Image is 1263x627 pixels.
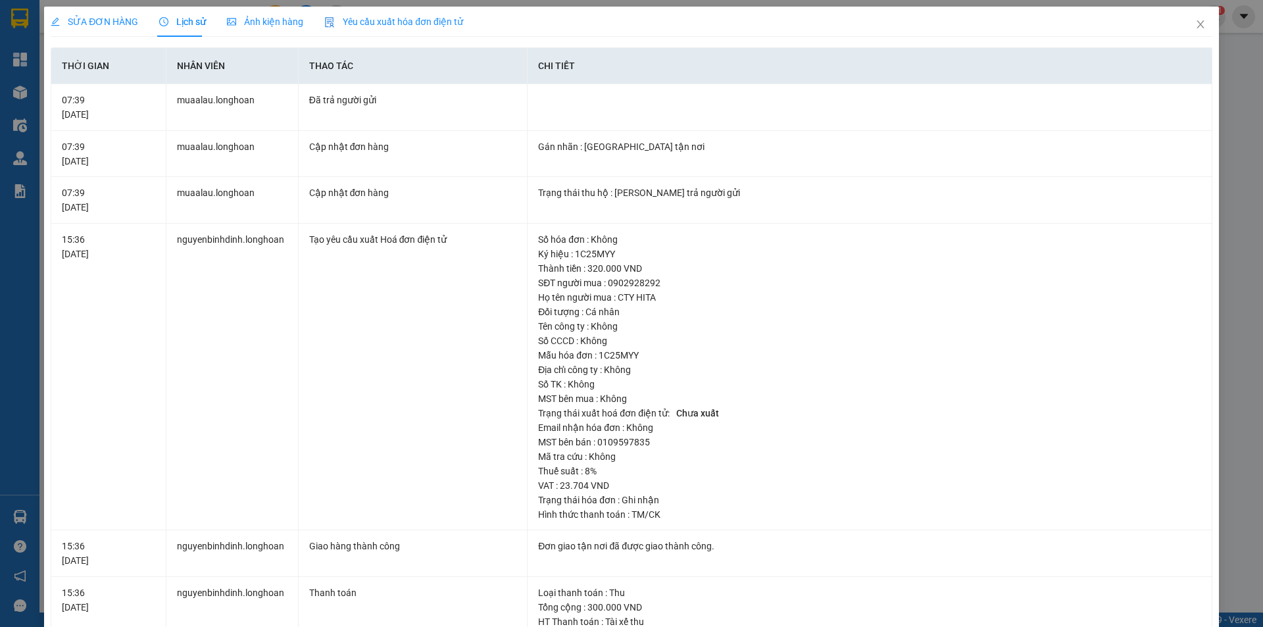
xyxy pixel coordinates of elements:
[159,17,168,26] span: clock-circle
[227,16,303,27] span: Ảnh kiện hàng
[227,17,236,26] span: picture
[166,530,299,577] td: nguyenbinhdinh.longhoan
[538,232,1201,247] div: Số hóa đơn : Không
[159,16,206,27] span: Lịch sử
[538,319,1201,334] div: Tên công ty : Không
[324,17,335,28] img: icon
[538,478,1201,493] div: VAT : 23.704 VND
[62,93,155,122] div: 07:39 [DATE]
[309,139,517,154] div: Cập nhật đơn hàng
[538,507,1201,522] div: Hình thức thanh toán : TM/CK
[538,493,1201,507] div: Trạng thái hóa đơn : Ghi nhận
[166,84,299,131] td: muaalau.longhoan
[166,177,299,224] td: muaalau.longhoan
[538,406,1201,420] div: Trạng thái xuất hoá đơn điện tử :
[309,539,517,553] div: Giao hàng thành công
[309,586,517,600] div: Thanh toán
[672,407,724,420] span: Chưa xuất
[538,305,1201,319] div: Đối tượng : Cá nhân
[51,16,138,27] span: SỬA ĐƠN HÀNG
[166,224,299,531] td: nguyenbinhdinh.longhoan
[62,232,155,261] div: 15:36 [DATE]
[51,48,166,84] th: Thời gian
[51,17,60,26] span: edit
[1182,7,1219,43] button: Close
[538,586,1201,600] div: Loại thanh toán : Thu
[62,586,155,614] div: 15:36 [DATE]
[538,363,1201,377] div: Địa chỉ công ty : Không
[1195,19,1206,30] span: close
[62,139,155,168] div: 07:39 [DATE]
[538,435,1201,449] div: MST bên bán : 0109597835
[62,186,155,214] div: 07:39 [DATE]
[538,391,1201,406] div: MST bên mua : Không
[538,276,1201,290] div: SĐT người mua : 0902928292
[62,539,155,568] div: 15:36 [DATE]
[538,139,1201,154] div: Gán nhãn : [GEOGRAPHIC_DATA] tận nơi
[538,261,1201,276] div: Thành tiền : 320.000 VND
[538,464,1201,478] div: Thuế suất : 8%
[538,247,1201,261] div: Ký hiệu : 1C25MYY
[538,186,1201,200] div: Trạng thái thu hộ : [PERSON_NAME] trả người gửi
[538,377,1201,391] div: Số TK : Không
[538,290,1201,305] div: Họ tên người mua : CTY HITA
[299,48,528,84] th: Thao tác
[309,93,517,107] div: Đã trả người gửi
[538,348,1201,363] div: Mẫu hóa đơn : 1C25MYY
[538,449,1201,464] div: Mã tra cứu : Không
[538,420,1201,435] div: Email nhận hóa đơn : Không
[538,539,1201,553] div: Đơn giao tận nơi đã được giao thành công.
[309,232,517,247] div: Tạo yêu cầu xuất Hoá đơn điện tử
[528,48,1212,84] th: Chi tiết
[538,600,1201,614] div: Tổng cộng : 300.000 VND
[538,334,1201,348] div: Số CCCD : Không
[309,186,517,200] div: Cập nhật đơn hàng
[166,131,299,178] td: muaalau.longhoan
[166,48,299,84] th: Nhân viên
[324,16,463,27] span: Yêu cầu xuất hóa đơn điện tử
